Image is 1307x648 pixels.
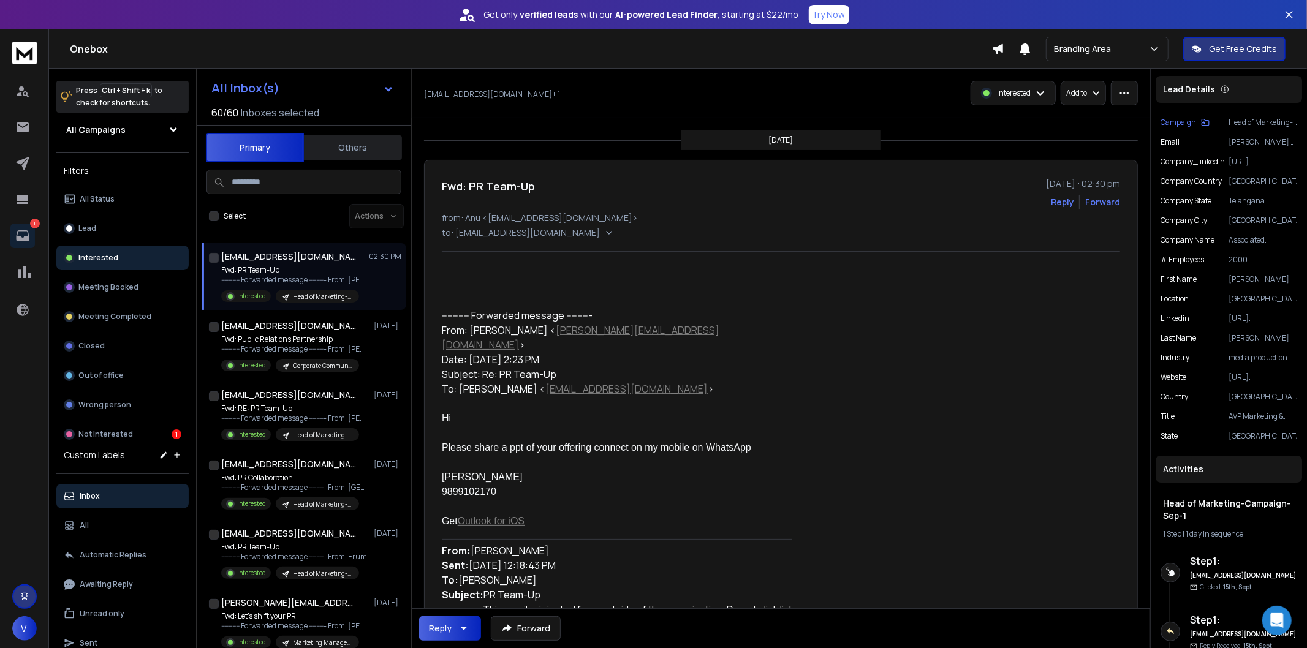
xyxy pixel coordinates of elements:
[1262,606,1292,635] div: Open Intercom Messenger
[1161,412,1175,421] p: title
[56,513,189,538] button: All
[237,638,266,647] p: Interested
[442,605,478,616] span: CAUTION
[237,568,266,578] p: Interested
[1229,216,1297,225] p: [GEOGRAPHIC_DATA]
[66,124,126,136] h1: All Campaigns
[70,42,992,56] h1: Onebox
[616,9,720,21] strong: AI-powered Lead Finder,
[1051,196,1074,208] button: Reply
[221,320,356,332] h1: [EMAIL_ADDRESS][DOMAIN_NAME] +1
[202,76,404,100] button: All Inbox(s)
[374,390,401,400] p: [DATE]
[1161,196,1211,206] p: Company State
[293,361,352,371] p: Corporate Communications-Campaign-Sep-1
[374,598,401,608] p: [DATE]
[374,459,401,469] p: [DATE]
[293,638,352,647] p: Marketing Manager-New Copy
[424,89,560,99] p: [EMAIL_ADDRESS][DOMAIN_NAME] + 1
[78,253,118,263] p: Interested
[56,572,189,597] button: Awaiting Reply
[80,579,133,589] p: Awaiting Reply
[1161,216,1207,225] p: Company City
[10,224,35,248] a: 1
[221,552,367,562] p: ---------- Forwarded message --------- From: Erum
[304,134,402,161] button: Others
[1161,235,1214,245] p: Company Name
[1156,456,1302,483] div: Activities
[78,224,96,233] p: Lead
[78,312,151,322] p: Meeting Completed
[1161,314,1189,323] p: linkedin
[442,484,800,499] div: 9899102170
[1229,314,1297,323] p: [URL][DOMAIN_NAME]
[56,334,189,358] button: Closed
[1161,176,1222,186] p: Company Country
[56,304,189,329] button: Meeting Completed
[56,162,189,179] h3: Filters
[458,516,525,526] a: Outlook for iOS
[56,216,189,241] button: Lead
[56,275,189,300] button: Meeting Booked
[221,473,368,483] p: Fwd: PR Collaboration
[56,422,189,446] button: Not Interested1
[241,105,319,120] h3: Inboxes selected
[221,265,368,275] p: Fwd: PR Team-Up
[1229,176,1297,186] p: [GEOGRAPHIC_DATA]
[442,603,801,646] span: This email originated from outside of the organization. Do not click links or open attachments un...
[478,603,481,616] span: :
[1066,88,1087,98] p: Add to
[1229,372,1297,382] p: [URL][DOMAIN_NAME]
[809,5,849,24] button: Try Now
[78,429,133,439] p: Not Interested
[1229,157,1297,167] p: [URL][DOMAIN_NAME]
[221,527,356,540] h1: [EMAIL_ADDRESS][DOMAIN_NAME] +1
[1161,392,1188,402] p: Country
[1161,372,1186,382] p: website
[78,341,105,351] p: Closed
[56,484,189,508] button: Inbox
[1161,353,1189,363] p: industry
[1161,294,1189,304] p: location
[80,550,146,560] p: Automatic Replies
[78,282,138,292] p: Meeting Booked
[12,616,37,641] button: V
[211,105,238,120] span: 60 / 60
[237,292,266,301] p: Interested
[1161,157,1225,167] p: company_linkedin
[520,9,578,21] strong: verified leads
[221,621,368,631] p: ---------- Forwarded message --------- From: [PERSON_NAME]
[221,344,368,354] p: ---------- Forwarded message --------- From: [PERSON_NAME]
[172,429,181,439] div: 1
[442,573,458,587] strong: To:
[442,352,800,367] div: Date: [DATE] 2:23 PM
[1229,431,1297,441] p: [GEOGRAPHIC_DATA]
[78,400,131,410] p: Wrong person
[56,543,189,567] button: Automatic Replies
[1186,529,1243,539] span: 1 day in sequence
[1229,137,1297,147] p: [PERSON_NAME][EMAIL_ADDRESS][DOMAIN_NAME]
[491,616,561,641] button: Forward
[1161,274,1197,284] p: First Name
[1163,497,1295,522] h1: Head of Marketing-Campaign-Sep-1
[369,252,401,262] p: 02:30 PM
[1161,431,1178,441] p: State
[442,323,800,352] div: From: [PERSON_NAME] < >
[442,382,800,396] div: To: [PERSON_NAME] < >
[1190,571,1297,580] h6: [EMAIL_ADDRESS][DOMAIN_NAME]
[1200,582,1252,592] p: Clicked
[211,82,279,94] h1: All Inbox(s)
[76,85,162,109] p: Press to check for shortcuts.
[80,194,115,204] p: All Status
[442,367,800,382] div: Subject: Re: PR Team-Up
[1161,255,1204,265] p: # Employees
[442,559,469,572] strong: Sent:
[1085,196,1120,208] div: Forward
[80,638,97,648] p: Sent
[80,521,89,530] p: All
[374,321,401,331] p: [DATE]
[221,275,368,285] p: ---------- Forwarded message --------- From: [PERSON_NAME]
[1161,137,1180,147] p: Email
[1046,178,1120,190] p: [DATE] : 02:30 pm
